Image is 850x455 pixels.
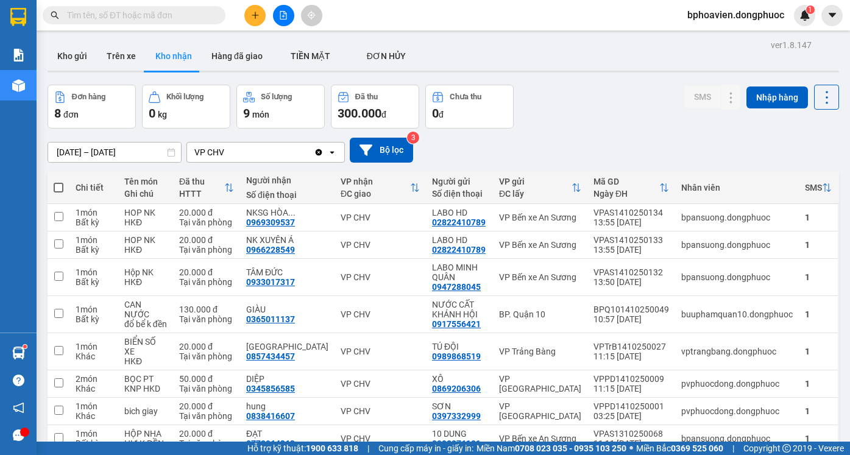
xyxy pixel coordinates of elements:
div: LABO HD [432,208,487,217]
div: 13:55 [DATE] [593,217,669,227]
div: HKĐ [124,245,167,255]
div: 130.000 đ [179,305,234,314]
div: BỌC PT [124,374,167,384]
button: Khối lượng0kg [142,85,230,129]
button: caret-down [821,5,843,26]
div: Số lượng [261,93,292,101]
div: VPPD1410250009 [593,374,669,384]
button: plus [244,5,266,26]
span: | [367,442,369,455]
span: 8 [54,106,61,121]
div: 0365011137 [246,314,295,324]
span: question-circle [13,375,24,386]
div: 1 món [76,342,112,351]
th: Toggle SortBy [493,172,587,204]
div: VP CHV [341,309,420,319]
div: VPAS1410250133 [593,235,669,245]
div: 0869206306 [432,384,481,393]
div: VPTrB1410250027 [593,342,669,351]
div: Tại văn phòng [179,277,234,287]
div: 0838416607 [246,411,295,421]
div: VP gửi [499,177,572,186]
div: VPPD1410250001 [593,401,669,411]
span: đ [439,110,444,119]
button: Hàng đã giao [202,41,272,71]
span: caret-down [827,10,838,21]
div: VP CHV [341,406,420,416]
div: 0908876121 [432,439,481,448]
div: Người nhận [246,175,328,185]
div: Hộp NK [124,267,167,277]
div: đổ bể k đền [124,319,167,329]
div: VP Bến xe An Sương [499,434,581,443]
div: Tại văn phòng [179,217,234,227]
div: pvphuocdong.dongphuoc [681,406,793,416]
div: HOP NK [124,208,167,217]
div: BIỂN SỐ XE [124,337,167,356]
div: Tại văn phòng [179,384,234,393]
span: Miền Nam [476,442,626,455]
div: 1 [805,379,832,389]
svg: open [327,147,337,157]
div: Bất kỳ [76,277,112,287]
div: Khác [76,384,112,393]
span: 9 [243,106,250,121]
span: 1 [808,5,812,14]
div: TÚ ĐỘI [432,342,487,351]
div: 13:50 [DATE] [593,277,669,287]
span: Hỗ trợ kỹ thuật: [247,442,358,455]
div: Tại văn phòng [179,411,234,421]
div: VPAS1410250132 [593,267,669,277]
div: DIỆP [246,374,328,384]
div: VP [GEOGRAPHIC_DATA] [499,374,581,393]
div: VP CHV [341,213,420,222]
div: HƯ K ĐỀN [124,439,167,448]
sup: 1 [23,345,27,348]
div: bpansuong.dongphuoc [681,434,793,443]
div: 11:15 [DATE] [593,351,669,361]
div: 03:25 [DATE] [593,411,669,421]
div: TÂM ĐỨC [246,267,328,277]
button: Đã thu300.000đ [331,85,419,129]
div: HKĐ [124,277,167,287]
div: VP [GEOGRAPHIC_DATA] [499,401,581,421]
span: ⚪️ [629,446,633,451]
span: món [252,110,269,119]
div: pvphuocdong.dongphuoc [681,379,793,389]
div: Mã GD [593,177,659,186]
div: THÁI LỘC [246,342,328,351]
div: VP Trảng Bàng [499,347,581,356]
div: XÔ [432,374,487,384]
div: 02822410789 [432,217,486,227]
div: 50.000 đ [179,374,234,384]
th: Toggle SortBy [173,172,240,204]
div: Bất kỳ [76,439,112,448]
div: HOP NK [124,235,167,245]
div: 0772964363 [246,439,295,448]
button: Nhập hàng [746,86,808,108]
div: 13:55 [DATE] [593,245,669,255]
div: 20.000 đ [179,342,234,351]
div: VP nhận [341,177,410,186]
div: 20.000 đ [179,267,234,277]
div: Tên món [124,177,167,186]
div: 1 món [76,401,112,411]
div: VP CHV [341,434,420,443]
div: 0917556421 [432,319,481,329]
span: bphoavien.dongphuoc [678,7,794,23]
th: Toggle SortBy [799,172,838,204]
div: Chi tiết [76,183,112,192]
div: VP Bến xe An Sương [499,240,581,250]
div: ĐẠT [246,429,328,439]
div: 0933017317 [246,277,295,287]
div: bpansuong.dongphuoc [681,213,793,222]
div: vptrangbang.dongphuoc [681,347,793,356]
strong: 0708 023 035 - 0935 103 250 [515,443,626,453]
svg: Clear value [314,147,324,157]
div: SƠN [432,401,487,411]
span: 0 [149,106,155,121]
div: HKĐ [124,217,167,227]
span: 0 [432,106,439,121]
div: Khác [76,411,112,421]
th: Toggle SortBy [335,172,426,204]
